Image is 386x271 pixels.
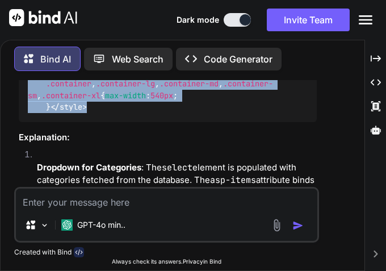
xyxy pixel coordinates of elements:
[160,79,219,89] span: .container-md
[37,161,317,212] p: : The element is populated with categories fetched from the database. The attribute binds the dro...
[177,14,219,26] span: Dark mode
[77,219,125,231] p: GPT-4o min..
[105,90,146,101] span: max-width
[14,257,319,266] p: Always check its answers. in Bind
[74,247,84,257] img: bind-logo
[40,220,49,230] img: Pick Models
[96,79,155,89] span: .container-lg
[41,90,100,101] span: .container-xl
[14,248,72,257] p: Created with Bind
[9,9,77,26] img: Bind AI
[61,219,73,231] img: GPT-4o mini
[60,102,82,112] span: style
[150,90,173,101] span: 540px
[51,102,87,112] span: </ >
[292,220,304,231] img: icon
[267,9,350,31] button: Invite Team
[270,219,283,232] img: attachment
[112,52,163,66] p: Web Search
[162,162,192,173] code: select
[183,258,203,265] span: Privacy
[28,79,273,112] span: , , , , { : ; }
[19,131,317,144] h3: Explanation:
[210,174,256,186] code: asp-items
[40,52,71,66] p: Bind AI
[204,52,272,66] p: Code Generator
[37,162,141,173] strong: Dropdown for Categories
[46,79,91,89] span: .container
